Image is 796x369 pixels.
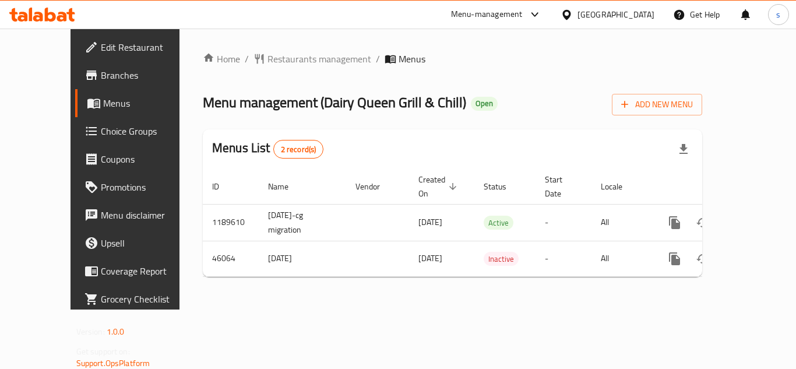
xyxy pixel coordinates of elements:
[355,180,395,194] span: Vendor
[418,173,460,201] span: Created On
[268,180,304,194] span: Name
[591,204,651,241] td: All
[259,204,346,241] td: [DATE]-cg migration
[107,324,125,339] span: 1.0.0
[76,324,105,339] span: Version:
[101,40,194,54] span: Edit Restaurant
[75,117,203,145] a: Choice Groups
[601,180,637,194] span: Locale
[471,99,498,108] span: Open
[101,292,194,306] span: Grocery Checklist
[577,8,654,21] div: [GEOGRAPHIC_DATA]
[689,245,717,273] button: Change Status
[274,144,323,155] span: 2 record(s)
[253,52,371,66] a: Restaurants management
[259,241,346,276] td: [DATE]
[776,8,780,21] span: s
[670,135,698,163] div: Export file
[245,52,249,66] li: /
[75,145,203,173] a: Coupons
[203,52,702,66] nav: breadcrumb
[75,257,203,285] a: Coverage Report
[75,33,203,61] a: Edit Restaurant
[203,89,466,115] span: Menu management ( Dairy Queen Grill & Chill )
[203,204,259,241] td: 1189610
[536,204,591,241] td: -
[75,201,203,229] a: Menu disclaimer
[418,251,442,266] span: [DATE]
[418,215,442,230] span: [DATE]
[689,209,717,237] button: Change Status
[376,52,380,66] li: /
[203,52,240,66] a: Home
[101,264,194,278] span: Coverage Report
[661,245,689,273] button: more
[612,94,702,115] button: Add New Menu
[267,52,371,66] span: Restaurants management
[451,8,523,22] div: Menu-management
[399,52,425,66] span: Menus
[76,344,130,359] span: Get support on:
[545,173,577,201] span: Start Date
[203,169,782,277] table: enhanced table
[75,89,203,117] a: Menus
[75,229,203,257] a: Upsell
[484,216,513,230] span: Active
[101,152,194,166] span: Coupons
[203,241,259,276] td: 46064
[101,236,194,250] span: Upsell
[212,139,323,159] h2: Menus List
[101,124,194,138] span: Choice Groups
[75,285,203,313] a: Grocery Checklist
[661,209,689,237] button: more
[484,180,522,194] span: Status
[75,61,203,89] a: Branches
[591,241,651,276] td: All
[101,68,194,82] span: Branches
[651,169,782,205] th: Actions
[212,180,234,194] span: ID
[471,97,498,111] div: Open
[484,252,519,266] span: Inactive
[75,173,203,201] a: Promotions
[621,97,693,112] span: Add New Menu
[536,241,591,276] td: -
[101,180,194,194] span: Promotions
[103,96,194,110] span: Menus
[101,208,194,222] span: Menu disclaimer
